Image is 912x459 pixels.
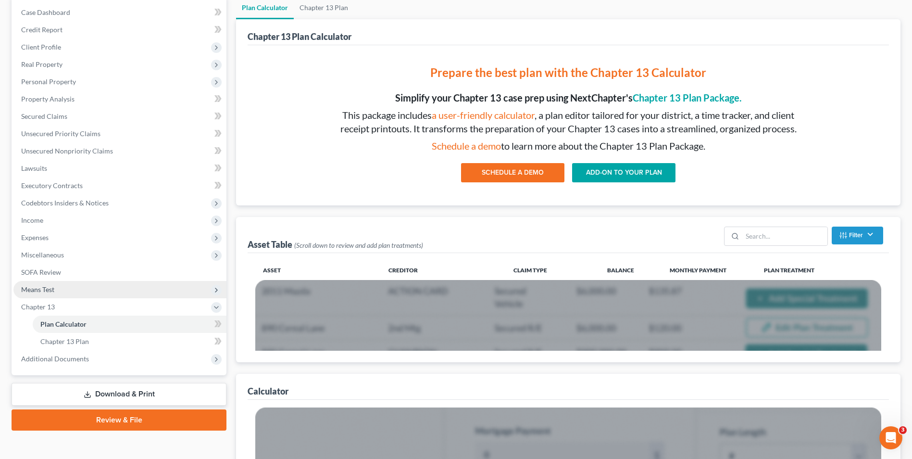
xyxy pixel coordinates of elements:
a: ADD-ON TO YOUR PLAN [572,163,675,182]
a: Schedule a demo [432,140,501,152]
span: Means Test [21,285,54,293]
p: Prepare the best plan with the Chapter 13 Calculator [336,64,801,81]
span: Personal Property [21,77,76,86]
span: Secured Claims [21,112,67,120]
th: Creditor [381,261,506,280]
th: Monthly Payment [662,261,756,280]
span: Unsecured Priority Claims [21,129,100,138]
span: Property Analysis [21,95,75,103]
a: Unsecured Priority Claims [13,125,226,142]
span: Credit Report [21,25,62,34]
input: Search... [742,227,827,245]
span: SOFA Review [21,268,61,276]
a: Credit Report [13,21,226,38]
th: Claim Type [506,261,600,280]
button: Filter [832,227,883,244]
span: Client Profile [21,43,61,51]
span: 3 [899,426,907,434]
th: Balance [600,261,662,280]
a: Download & Print [12,383,226,406]
span: Miscellaneous [21,251,64,259]
span: Expenses [21,233,49,242]
p: This package includes , a plan editor tailored for your district, a time tracker, and client rece... [336,108,801,136]
span: Real Property [21,60,62,68]
span: Chapter 13 [21,303,55,311]
span: Codebtors Insiders & Notices [21,199,109,207]
span: Case Dashboard [21,8,70,16]
a: Chapter 13 Plan Package. [633,92,742,103]
div: Chapter 13 Plan Calculator [248,31,351,42]
span: Additional Documents [21,355,89,363]
a: Plan Calculator [33,316,226,333]
a: Secured Claims [13,108,226,125]
a: a user-friendly calculator [432,109,535,121]
a: Executory Contracts [13,177,226,194]
div: Asset Table [248,239,423,250]
th: Asset [255,261,380,280]
a: Property Analysis [13,90,226,108]
a: Review & File [12,409,226,431]
span: Unsecured Nonpriority Claims [21,147,113,155]
a: Chapter 13 Plan [33,333,226,350]
span: Plan Calculator [40,320,87,328]
iframe: Intercom live chat [879,426,902,449]
span: (Scroll down to review and add plan treatments) [294,241,423,249]
p: to learn more about the Chapter 13 Plan Package. [336,139,801,153]
span: Income [21,216,43,224]
button: SCHEDULE A DEMO [461,163,564,182]
a: Unsecured Nonpriority Claims [13,142,226,160]
a: Case Dashboard [13,4,226,21]
p: Simplify your Chapter 13 case prep using NextChapter's [336,91,801,105]
a: Lawsuits [13,160,226,177]
span: Executory Contracts [21,181,83,190]
span: Chapter 13 Plan [40,337,89,345]
span: Lawsuits [21,164,47,172]
th: Plan Treatment [756,261,881,280]
a: SOFA Review [13,264,226,281]
div: Calculator [248,385,288,397]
